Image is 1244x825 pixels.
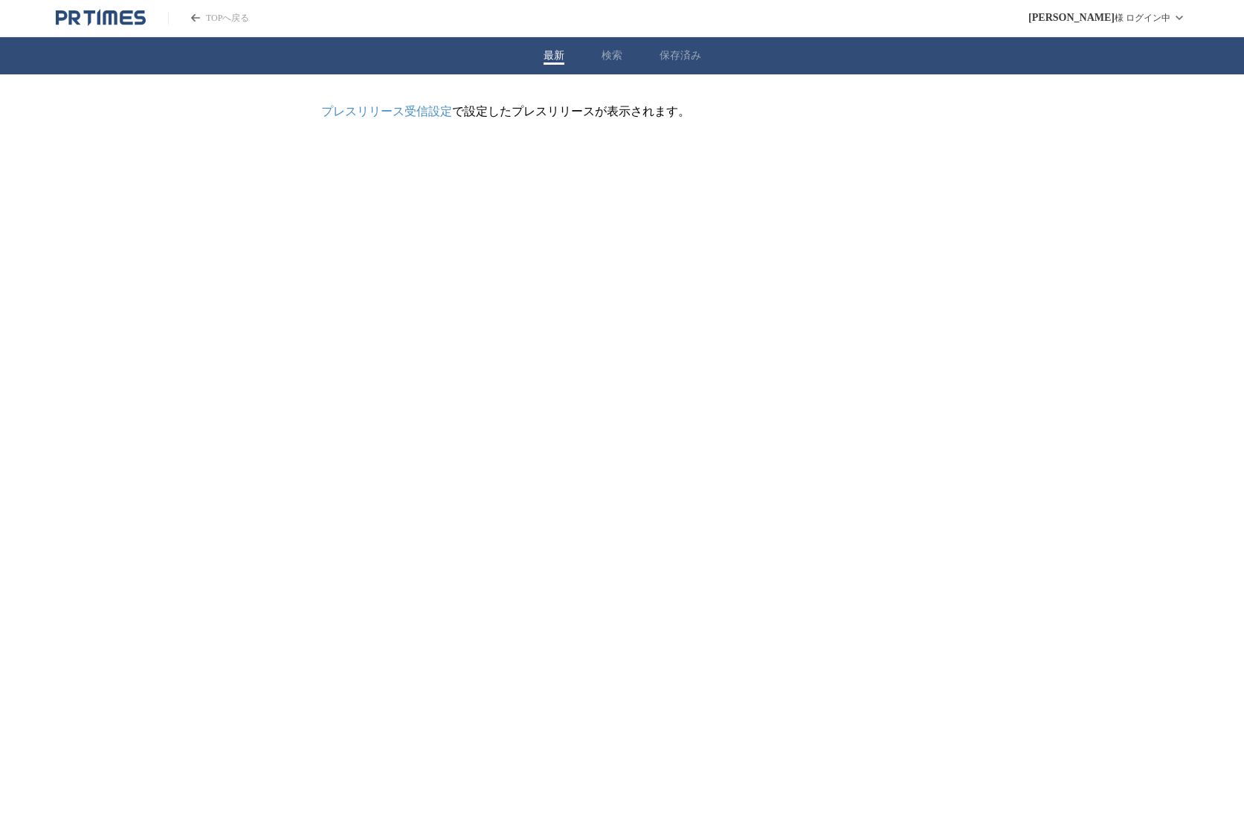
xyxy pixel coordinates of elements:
[321,105,452,118] a: プレスリリース受信設定
[168,12,249,25] a: PR TIMESのトップページはこちら
[602,49,622,62] button: 検索
[56,9,146,27] a: PR TIMESのトップページはこちら
[321,104,924,120] p: で設定したプレスリリースが表示されます。
[1028,12,1115,24] span: [PERSON_NAME]
[544,49,564,62] button: 最新
[660,49,701,62] button: 保存済み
